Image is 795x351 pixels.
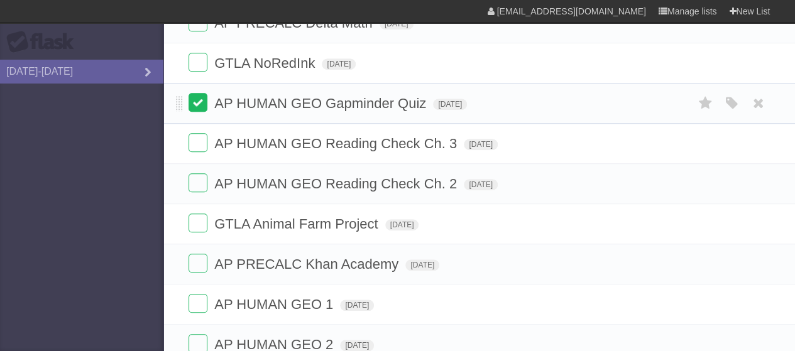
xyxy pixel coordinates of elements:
[214,55,318,71] span: GTLA NoRedInk
[189,294,207,313] label: Done
[433,99,467,110] span: [DATE]
[214,256,402,272] span: AP PRECALC Khan Academy
[6,31,82,53] div: Flask
[214,136,460,151] span: AP HUMAN GEO Reading Check Ch. 3
[464,179,498,190] span: [DATE]
[322,58,356,70] span: [DATE]
[214,216,381,232] span: GTLA Animal Farm Project
[214,296,336,312] span: AP HUMAN GEO 1
[693,93,717,114] label: Star task
[340,300,374,311] span: [DATE]
[380,18,414,30] span: [DATE]
[340,340,374,351] span: [DATE]
[189,173,207,192] label: Done
[464,139,498,150] span: [DATE]
[385,219,419,230] span: [DATE]
[189,254,207,273] label: Done
[214,95,429,111] span: AP HUMAN GEO Gapminder Quiz
[189,133,207,152] label: Done
[189,53,207,72] label: Done
[189,93,207,112] label: Done
[214,176,460,192] span: AP HUMAN GEO Reading Check Ch. 2
[405,259,439,271] span: [DATE]
[189,213,207,232] label: Done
